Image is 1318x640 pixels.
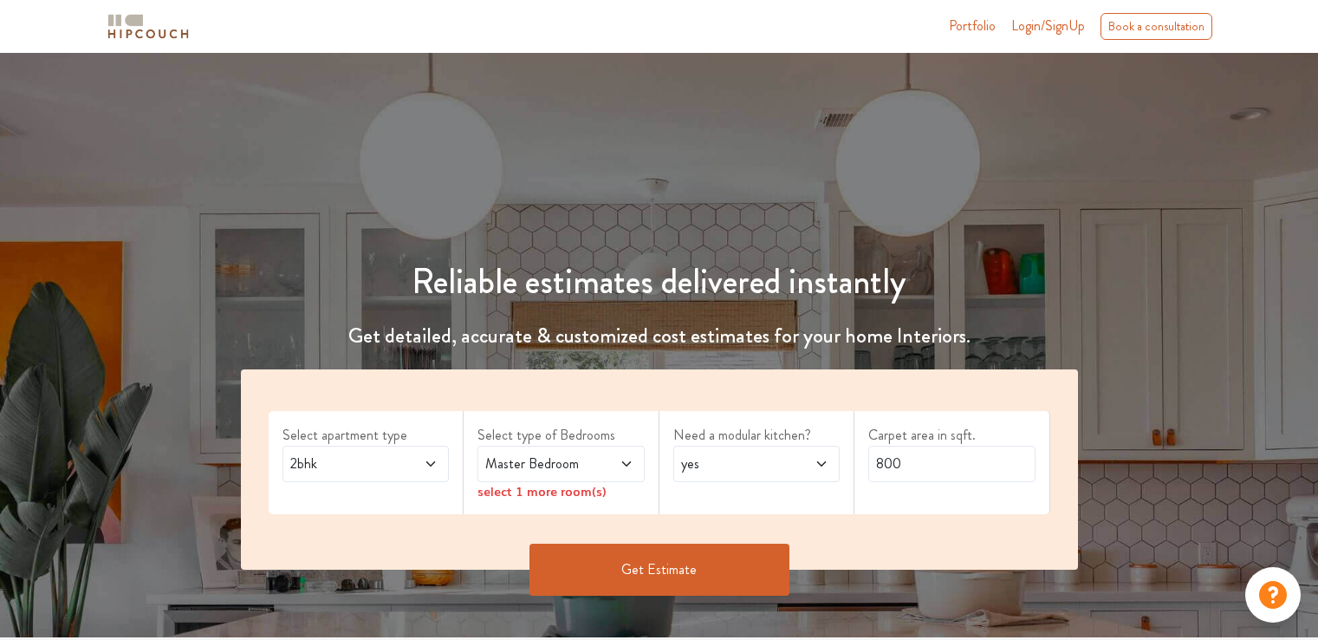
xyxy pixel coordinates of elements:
[529,544,789,596] button: Get Estimate
[477,425,645,446] label: Select type of Bedrooms
[282,425,450,446] label: Select apartment type
[1100,13,1212,40] div: Book a consultation
[949,16,996,36] a: Portfolio
[868,425,1036,446] label: Carpet area in sqft.
[105,11,192,42] img: logo-horizontal.svg
[287,454,400,474] span: 2bhk
[477,482,645,500] div: select 1 more room(s)
[230,323,1088,349] h4: Get detailed, accurate & customized cost estimates for your home Interiors.
[868,446,1036,482] input: Enter area sqft
[105,7,192,46] span: logo-horizontal.svg
[230,261,1088,303] h1: Reliable estimates delivered instantly
[678,454,791,474] span: yes
[1011,16,1085,36] span: Login/SignUp
[482,454,595,474] span: Master Bedroom
[673,425,841,446] label: Need a modular kitchen?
